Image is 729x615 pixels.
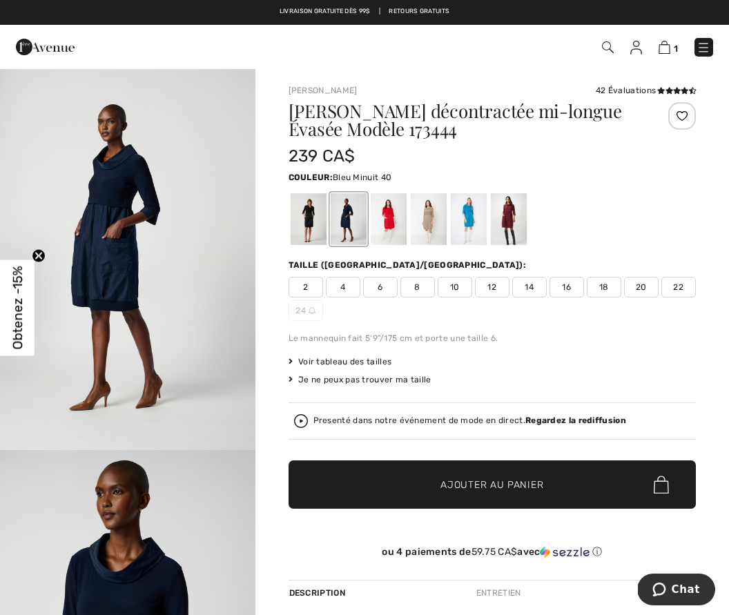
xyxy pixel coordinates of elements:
[326,277,360,297] span: 4
[440,478,543,492] span: Ajouter au panier
[465,580,533,605] div: Entretien
[330,193,366,245] div: Bleu Minuit 40
[587,277,621,297] span: 18
[289,102,628,138] h1: [PERSON_NAME] décontractée mi-longue Évasée Modèle 173444
[289,580,349,605] div: Description
[289,300,323,321] span: 24
[370,193,406,245] div: Rouge A Levres 173
[596,84,696,97] div: 42 Évaluations
[540,546,590,558] img: Sezzle
[289,546,696,563] div: ou 4 paiements de59.75 CA$avecSezzle Cliquez pour en savoir plus sur Sezzle
[624,277,659,297] span: 20
[289,277,323,297] span: 2
[32,248,46,262] button: Close teaser
[638,574,715,608] iframe: Ouvre un widget dans lequel vous pouvez chatter avec l’un de nos agents
[289,332,696,344] div: Le mannequin fait 5'9"/175 cm et porte une taille 6.
[438,277,472,297] span: 10
[294,414,308,428] img: Regardez la rediffusion
[450,193,486,245] div: Pacific blue
[379,7,380,17] span: |
[289,460,696,509] button: Ajouter au panier
[10,266,26,349] span: Obtenez -15%
[333,173,391,182] span: Bleu Minuit 40
[475,277,509,297] span: 12
[289,146,356,166] span: 239 CA$
[661,277,696,297] span: 22
[490,193,526,245] div: Merlot
[290,193,326,245] div: Noir
[654,476,669,494] img: Bag.svg
[630,41,642,55] img: Mes infos
[697,41,710,55] img: Menu
[512,277,547,297] span: 14
[472,546,518,558] span: 59.75 CA$
[289,86,358,95] a: [PERSON_NAME]
[525,416,626,425] strong: Regardez la rediffusion
[289,173,333,182] span: Couleur:
[659,41,670,54] img: Panier d'achat
[16,33,75,61] img: 1ère Avenue
[289,259,529,271] div: Taille ([GEOGRAPHIC_DATA]/[GEOGRAPHIC_DATA]):
[410,193,446,245] div: Java
[389,7,449,17] a: Retours gratuits
[16,39,75,52] a: 1ère Avenue
[674,43,678,54] span: 1
[309,307,315,314] img: ring-m.svg
[363,277,398,297] span: 6
[289,373,696,386] div: Je ne peux pas trouver ma taille
[289,546,696,558] div: ou 4 paiements de avec
[289,355,392,368] span: Voir tableau des tailles
[280,7,371,17] a: Livraison gratuite dès 99$
[400,277,435,297] span: 8
[550,277,584,297] span: 16
[313,416,626,425] div: Presenté dans notre événement de mode en direct.
[602,41,614,53] img: Recherche
[659,39,678,55] a: 1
